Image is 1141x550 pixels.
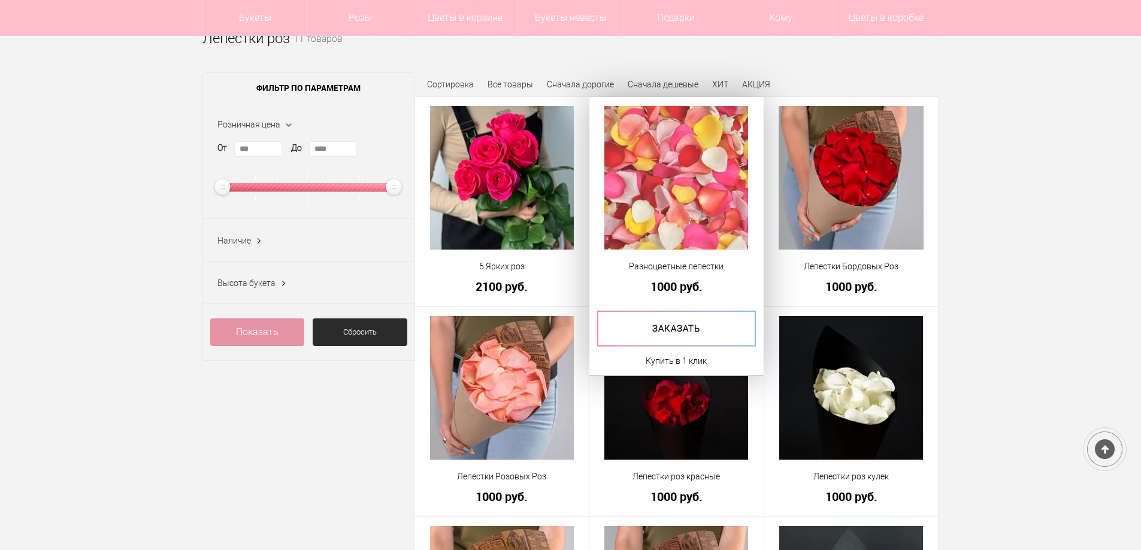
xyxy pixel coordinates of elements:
a: Купить в 1 клик [646,354,707,368]
h1: Лепестки роз [202,28,290,49]
span: Розничная цена [217,120,280,129]
a: Лепестки Бордовых Роз [772,260,931,273]
span: Наличие [217,236,251,245]
small: 11 товаров [293,35,343,63]
img: Разноцветные лепестки [604,106,748,250]
a: Сначала дорогие [547,80,614,89]
a: Все товары [488,80,533,89]
a: 5 Ярких роз [423,260,582,273]
a: Сбросить [313,318,407,346]
img: Лепестки роз кулек [779,316,923,460]
a: 2100 руб. [423,280,582,293]
img: Лепестки Розовых Роз [430,316,574,460]
span: Сортировка [427,80,474,89]
a: Разноцветные лепестки [597,260,756,273]
label: До [291,142,302,154]
a: 1000 руб. [597,490,756,503]
a: ХИТ [712,80,728,89]
a: Лепестки Розовых Роз [423,470,582,483]
span: Высота букета [217,278,276,288]
img: Лепестки Бордовых Роз [779,106,924,250]
a: 1000 руб. [423,490,582,503]
span: Фильтр по параметрам [203,73,414,103]
a: Лепестки роз красные [597,470,756,483]
a: 1000 руб. [597,280,756,293]
a: Сначала дешевые [628,80,698,89]
label: От [217,142,227,154]
a: Лепестки роз кулек [772,470,931,483]
img: Лепестки роз красные [604,316,748,460]
a: АКЦИЯ [742,80,770,89]
a: 1000 руб. [772,280,931,293]
img: 5 Ярких роз [430,106,574,250]
a: 1000 руб. [772,490,931,503]
a: Показать [210,318,305,346]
